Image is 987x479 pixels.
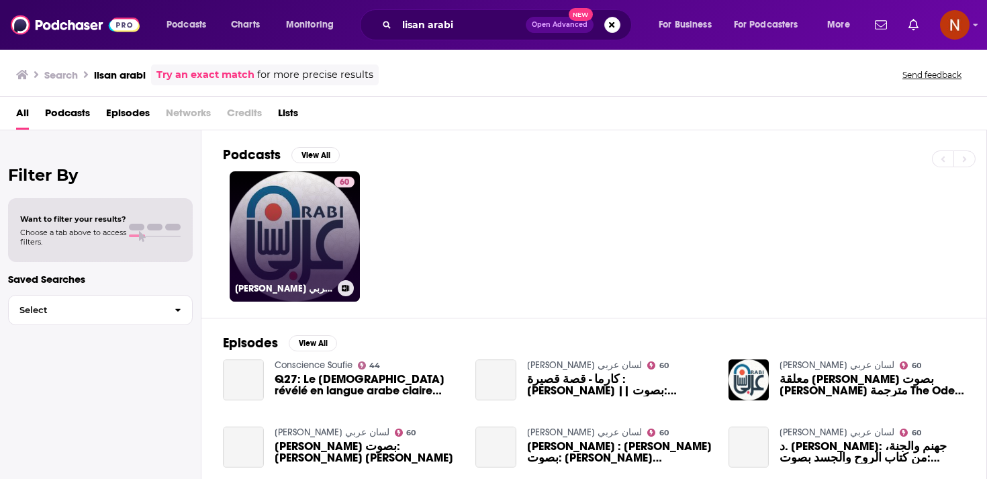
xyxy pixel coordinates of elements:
[395,429,416,437] a: 60
[167,15,206,34] span: Podcasts
[223,146,340,163] a: PodcastsView All
[940,10,970,40] img: User Profile
[8,273,193,286] p: Saved Searches
[647,361,669,369] a: 60
[223,359,264,400] a: Q27: Le Coran révélé en langue arabe claire (lisān ‘arabī mubīn ), par Abdellah Cherif Ouazzani
[231,15,260,34] span: Charts
[659,15,712,34] span: For Business
[734,15,798,34] span: For Podcasters
[257,67,373,83] span: for more precise results
[223,427,264,468] a: أحمد شوقي مضناك بصوت: نزار طه حاج أحمد
[900,429,921,437] a: 60
[527,374,712,396] a: كارما - قصة قصيرة : ليو تولستوي || بصوت: نزار طه حاج أحمد
[406,430,416,436] span: 60
[275,441,460,464] span: [PERSON_NAME] بصوت: [PERSON_NAME] [PERSON_NAME]
[230,171,360,302] a: 60[PERSON_NAME] لسان عربي
[156,67,254,83] a: Try an exact match
[340,176,349,189] span: 60
[227,102,262,130] span: Credits
[278,102,298,130] a: Lists
[11,12,140,38] img: Podchaser - Follow, Share and Rate Podcasts
[8,295,193,325] button: Select
[289,335,337,351] button: View All
[903,13,924,36] a: Show notifications dropdown
[45,102,90,130] a: Podcasts
[222,14,268,36] a: Charts
[649,14,728,36] button: open menu
[912,430,921,436] span: 60
[44,69,78,81] h3: Search
[527,359,642,371] a: Lisan Arabi لسان عربي
[277,14,351,36] button: open menu
[223,335,278,351] h2: Episodes
[725,14,818,36] button: open menu
[9,306,164,314] span: Select
[275,441,460,464] a: أحمد شوقي مضناك بصوت: نزار طه حاج أحمد
[286,15,334,34] span: Monitoring
[659,363,669,369] span: 60
[275,359,352,371] a: Conscience Soufie
[647,429,669,437] a: 60
[569,8,593,21] span: New
[818,14,867,36] button: open menu
[659,430,669,436] span: 60
[527,427,642,438] a: Lisan Arabi لسان عربي
[223,146,281,163] h2: Podcasts
[940,10,970,40] span: Logged in as AdelNBM
[20,228,126,247] span: Choose a tab above to access filters.
[475,359,516,400] a: كارما - قصة قصيرة : ليو تولستوي || بصوت: نزار طه حاج أحمد
[16,102,29,130] a: All
[275,374,460,396] a: Q27: Le Coran révélé en langue arabe claire (lisān ‘arabī mubīn ), par Abdellah Cherif Ouazzani
[527,441,712,464] span: [PERSON_NAME] : [PERSON_NAME] بصوت: [PERSON_NAME] [PERSON_NAME]
[898,69,966,81] button: Send feedback
[223,335,337,351] a: EpisodesView All
[94,69,146,81] h3: lisan arabi
[532,21,587,28] span: Open Advanced
[275,374,460,396] span: Q27: Le [DEMOGRAPHIC_DATA] révélé en langue arabe claire ([PERSON_NAME] ), par [PERSON_NAME]
[373,9,645,40] div: Search podcasts, credits, & more...
[780,441,965,464] a: د. مصطفى محمود: جهنم والجنة، من كتاب الروح والجسد بصوت: نزار طه حاج أحمد
[526,17,594,33] button: Open AdvancedNew
[157,14,224,36] button: open menu
[369,363,380,369] span: 44
[334,177,355,187] a: 60
[827,15,850,34] span: More
[780,359,894,371] a: Lisan Arabi لسان عربي
[780,427,894,438] a: Lisan Arabi لسان عربي
[8,165,193,185] h2: Filter By
[900,361,921,369] a: 60
[940,10,970,40] button: Show profile menu
[20,214,126,224] span: Want to filter your results?
[166,102,211,130] span: Networks
[358,361,381,369] a: 44
[527,441,712,464] a: روبنسون كروزو : دانيال ديفو بصوت: نزار طه حاج أحمد
[275,427,389,438] a: Lisan Arabi لسان عربي
[780,374,965,396] a: معلقة زهير بن أبي سلمى بصوت عبد المجيد مجذوب مترجمة The Ode of Zuhair
[780,441,965,464] span: د. [PERSON_NAME]: جهنم والجنة، من كتاب الروح والجسد بصوت: [PERSON_NAME] [PERSON_NAME]
[728,427,769,468] a: د. مصطفى محمود: جهنم والجنة، من كتاب الروح والجسد بصوت: نزار طه حاج أحمد
[912,363,921,369] span: 60
[291,147,340,163] button: View All
[235,283,332,294] h3: [PERSON_NAME] لسان عربي
[869,13,892,36] a: Show notifications dropdown
[106,102,150,130] a: Episodes
[728,359,769,400] img: معلقة زهير بن أبي سلمى بصوت عبد المجيد مجذوب مترجمة The Ode of Zuhair
[527,374,712,396] span: كارما - قصة قصيرة : [PERSON_NAME] || بصوت: [PERSON_NAME] [PERSON_NAME]
[475,427,516,468] a: روبنسون كروزو : دانيال ديفو بصوت: نزار طه حاج أحمد
[397,14,526,36] input: Search podcasts, credits, & more...
[780,374,965,396] span: معلقة [PERSON_NAME] بصوت [PERSON_NAME] مترجمة The Ode of Zuhair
